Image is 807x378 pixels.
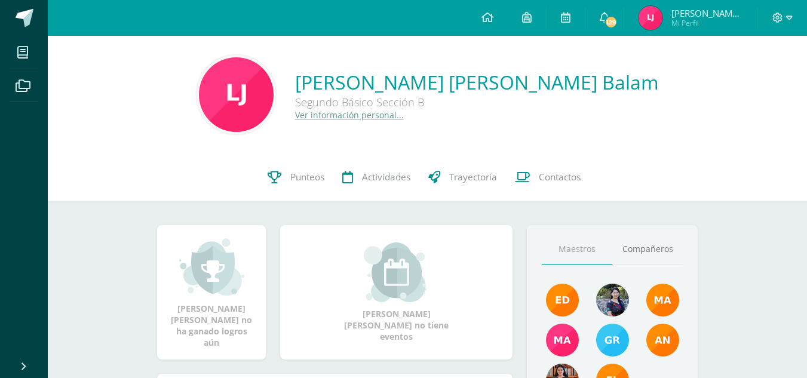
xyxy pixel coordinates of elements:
[362,171,410,183] span: Actividades
[199,57,274,132] img: ee0f3697e2e0f80c308660e99f6ef1c9.png
[179,237,244,297] img: achievement_small.png
[639,6,662,30] img: 32eae8cc15b3bc7fde5b75f8e3103b6b.png
[295,95,653,109] div: Segundo Básico Sección B
[605,16,618,29] span: 129
[419,153,506,201] a: Trayectoria
[333,153,419,201] a: Actividades
[596,284,629,316] img: 9b17679b4520195df407efdfd7b84603.png
[671,7,743,19] span: [PERSON_NAME] [PERSON_NAME]
[295,109,404,121] a: Ver información personal...
[290,171,324,183] span: Punteos
[671,18,743,28] span: Mi Perfil
[259,153,333,201] a: Punteos
[337,242,456,342] div: [PERSON_NAME] [PERSON_NAME] no tiene eventos
[169,237,254,348] div: [PERSON_NAME] [PERSON_NAME] no ha ganado logros aún
[612,234,683,265] a: Compañeros
[364,242,429,302] img: event_small.png
[542,234,612,265] a: Maestros
[646,284,679,316] img: 560278503d4ca08c21e9c7cd40ba0529.png
[295,69,659,95] a: [PERSON_NAME] [PERSON_NAME] Balam
[596,324,629,357] img: b7ce7144501556953be3fc0a459761b8.png
[646,324,679,357] img: a348d660b2b29c2c864a8732de45c20a.png
[506,153,590,201] a: Contactos
[539,171,581,183] span: Contactos
[449,171,497,183] span: Trayectoria
[546,284,579,316] img: f40e456500941b1b33f0807dd74ea5cf.png
[546,324,579,357] img: 7766054b1332a6085c7723d22614d631.png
